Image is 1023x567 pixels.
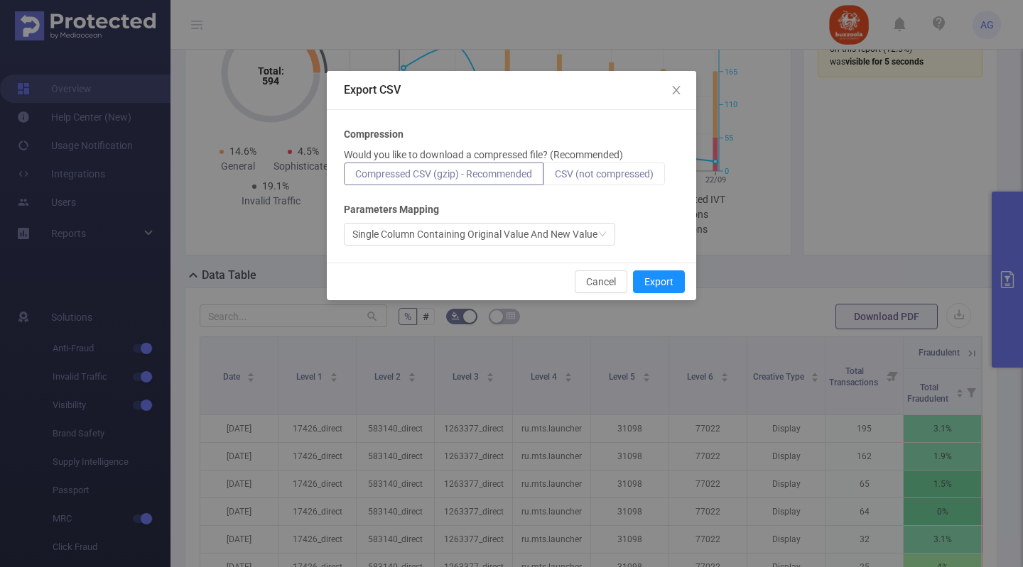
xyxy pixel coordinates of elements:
div: Single Column Containing Original Value And New Value [352,224,597,245]
p: Would you like to download a compressed file? (Recommended) [344,148,623,163]
button: Close [656,71,696,111]
i: icon: close [671,84,682,96]
b: Compression [344,127,404,142]
div: Export CSV [344,82,679,98]
span: CSV (not compressed) [555,168,654,180]
button: Export [633,270,685,293]
span: Compressed CSV (gzip) - Recommended [355,168,532,180]
button: Cancel [575,270,627,293]
i: icon: down [598,230,607,240]
b: Parameters Mapping [344,202,439,217]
